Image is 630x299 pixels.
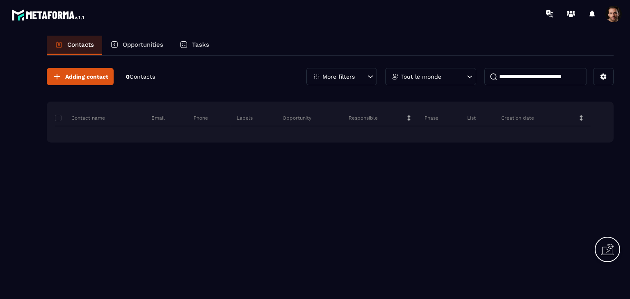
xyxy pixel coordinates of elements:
[237,115,253,121] p: Labels
[67,41,94,48] p: Contacts
[322,74,355,79] p: More filters
[11,7,85,22] img: logo
[130,73,155,80] span: Contacts
[171,36,217,55] a: Tasks
[194,115,208,121] p: Phone
[102,36,171,55] a: Opportunities
[47,36,102,55] a: Contacts
[425,115,438,121] p: Phase
[501,115,534,121] p: Creation date
[401,74,441,79] p: Tout le monde
[349,115,378,121] p: Responsible
[65,72,108,81] span: Adding contact
[126,73,155,81] p: 0
[47,68,114,85] button: Adding contact
[55,115,105,121] p: Contact name
[467,115,476,121] p: List
[151,115,165,121] p: Email
[192,41,209,48] p: Tasks
[123,41,163,48] p: Opportunities
[283,115,311,121] p: Opportunity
